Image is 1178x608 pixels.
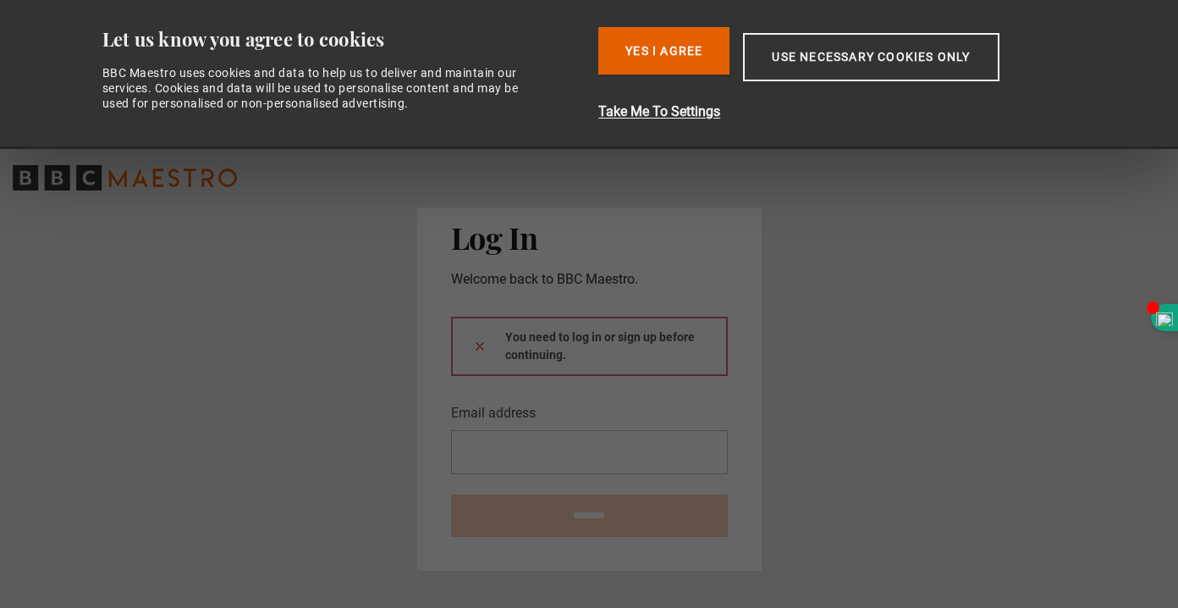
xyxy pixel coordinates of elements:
[743,33,999,81] button: Use necessary cookies only
[598,102,1088,122] button: Take Me To Settings
[451,219,728,255] h2: Log In
[451,403,536,423] label: Email address
[451,317,728,376] div: You need to log in or sign up before continuing.
[102,65,537,112] div: BBC Maestro uses cookies and data to help us to deliver and maintain our services. Cookies and da...
[102,27,586,52] div: Let us know you agree to cookies
[13,165,237,191] svg: BBC Maestro
[451,269,728,290] p: Welcome back to BBC Maestro.
[598,27,729,75] button: Yes I Agree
